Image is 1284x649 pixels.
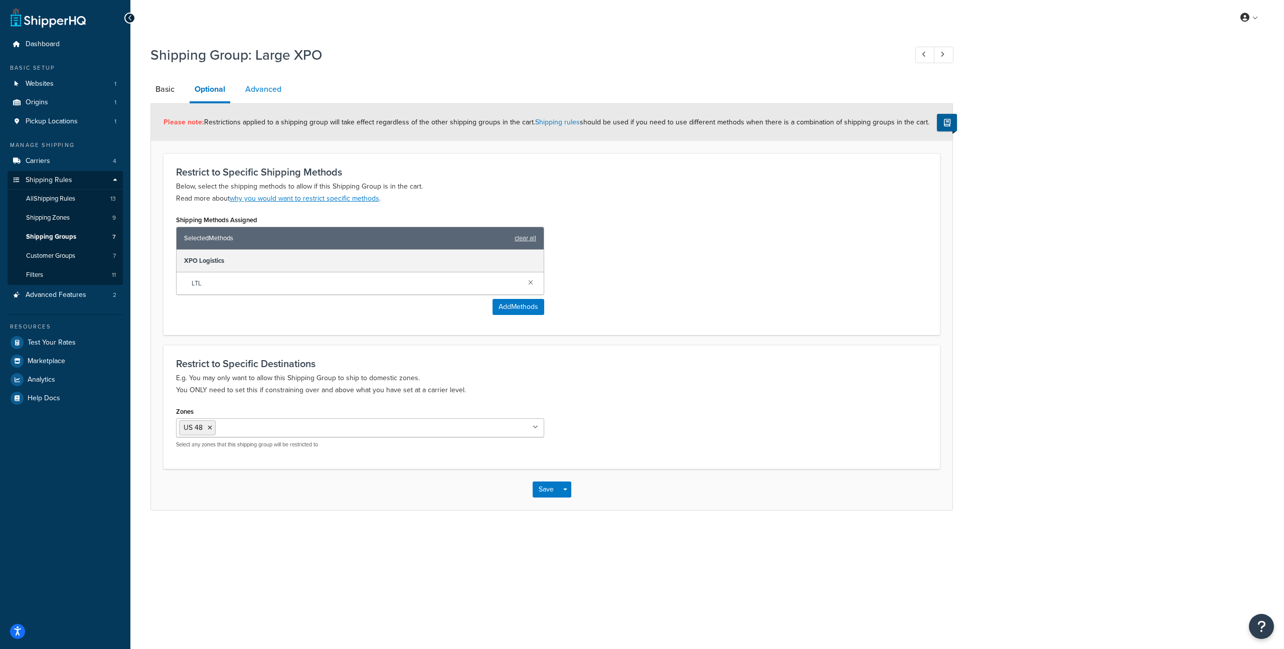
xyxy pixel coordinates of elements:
a: Origins1 [8,93,123,112]
span: 7 [113,252,116,260]
a: Shipping Rules [8,171,123,190]
li: Shipping Zones [8,209,123,227]
a: Advanced Features2 [8,286,123,304]
a: Previous Record [915,47,935,63]
span: Shipping Groups [26,233,76,241]
a: Shipping rules [535,117,580,127]
a: Advanced [240,77,286,101]
span: Origins [26,98,48,107]
span: 9 [112,214,116,222]
li: Websites [8,75,123,93]
a: Test Your Rates [8,334,123,352]
h3: Restrict to Specific Shipping Methods [176,167,927,178]
span: 13 [110,195,116,203]
span: Pickup Locations [26,117,78,126]
h1: Shipping Group: Large XPO [150,45,897,65]
span: 2 [113,291,116,299]
span: All Shipping Rules [26,195,75,203]
a: Shipping Zones9 [8,209,123,227]
span: 11 [112,271,116,279]
div: XPO Logistics [177,250,544,272]
strong: Please note: [164,117,204,127]
span: Marketplace [28,357,65,366]
button: AddMethods [493,299,544,315]
button: Show Help Docs [937,114,957,131]
span: Selected Methods [184,231,510,245]
a: why you would want to restrict specific methods [230,193,379,204]
span: Filters [26,271,43,279]
a: Customer Groups7 [8,247,123,265]
span: Shipping Rules [26,176,72,185]
span: 4 [113,157,116,166]
span: US 48 [184,422,203,433]
li: Advanced Features [8,286,123,304]
div: Manage Shipping [8,141,123,149]
li: Shipping Rules [8,171,123,285]
span: Websites [26,80,54,88]
div: Basic Setup [8,64,123,72]
button: Save [533,481,560,498]
a: Carriers4 [8,152,123,171]
li: Customer Groups [8,247,123,265]
a: Help Docs [8,389,123,407]
label: Zones [176,408,194,415]
a: Websites1 [8,75,123,93]
label: Shipping Methods Assigned [176,216,257,224]
span: 1 [114,98,116,107]
a: Basic [150,77,180,101]
li: Filters [8,266,123,284]
div: Resources [8,322,123,331]
a: Filters11 [8,266,123,284]
li: Carriers [8,152,123,171]
span: Restrictions applied to a shipping group will take effect regardless of the other shipping groups... [164,117,929,127]
a: Next Record [934,47,953,63]
span: 1 [114,117,116,126]
span: 7 [112,233,116,241]
a: clear all [515,231,536,245]
span: Dashboard [26,40,60,49]
p: Below, select the shipping methods to allow if this Shipping Group is in the cart. Read more about . [176,181,927,205]
h3: Restrict to Specific Destinations [176,358,927,369]
a: AllShipping Rules13 [8,190,123,208]
span: LTL [192,276,520,290]
a: Optional [190,77,230,103]
span: Carriers [26,157,50,166]
p: E.g. You may only want to allow this Shipping Group to ship to domestic zones. You ONLY need to s... [176,372,927,396]
li: Origins [8,93,123,112]
a: Dashboard [8,35,123,54]
span: Test Your Rates [28,339,76,347]
span: Customer Groups [26,252,75,260]
a: Shipping Groups7 [8,228,123,246]
span: Advanced Features [26,291,86,299]
a: Marketplace [8,352,123,370]
span: Help Docs [28,394,60,403]
p: Select any zones that this shipping group will be restricted to [176,441,544,448]
span: 1 [114,80,116,88]
span: Analytics [28,376,55,384]
a: Analytics [8,371,123,389]
span: Shipping Zones [26,214,70,222]
a: Pickup Locations1 [8,112,123,131]
button: Open Resource Center [1249,614,1274,639]
li: Pickup Locations [8,112,123,131]
li: Shipping Groups [8,228,123,246]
